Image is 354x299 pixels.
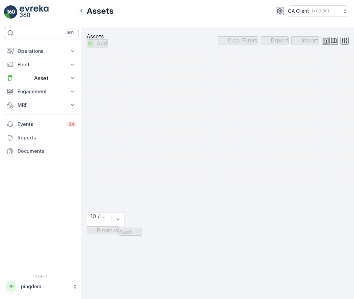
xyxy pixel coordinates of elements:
[87,39,108,47] button: Add
[4,71,79,85] button: Asset
[20,5,49,19] img: logo_light-DOdMpM7g.png
[4,274,79,278] span: v 1.47.3
[87,33,108,39] p: Assets
[4,279,79,294] button: PPpingdom
[4,98,79,112] button: MRF
[4,118,79,131] a: Events34
[301,37,318,43] p: Import
[4,131,79,144] a: Reports
[119,228,142,236] button: Next
[18,148,76,155] p: Documents
[18,88,65,95] p: Engagement
[6,281,17,292] div: PP
[4,44,79,58] button: Operations
[97,40,107,46] p: Add
[87,6,114,16] p: Assets
[69,122,75,127] p: 34
[291,36,319,44] button: Import
[97,227,118,233] p: Previous
[4,85,79,98] button: Engagement
[312,8,329,14] p: ( +03:00 )
[87,226,119,234] button: Previous
[218,36,258,44] button: Clear Filters
[18,61,65,68] p: Fleet
[4,5,18,19] img: logo
[18,75,65,81] p: Asset
[4,144,79,158] a: Documents
[18,48,65,55] p: Operations
[67,30,74,36] p: ⌘B
[18,102,65,108] p: MRF
[21,283,69,290] p: pingdom
[271,37,288,43] p: Export
[288,8,309,14] p: QA Client
[119,229,132,235] p: Next
[4,58,79,71] button: Fleet
[228,37,257,43] p: Clear Filters
[18,121,63,128] p: Events
[90,213,108,219] div: 10 / Page
[18,134,76,141] p: Reports
[261,36,289,44] button: Export
[288,5,349,17] button: QA Client(+03:00)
